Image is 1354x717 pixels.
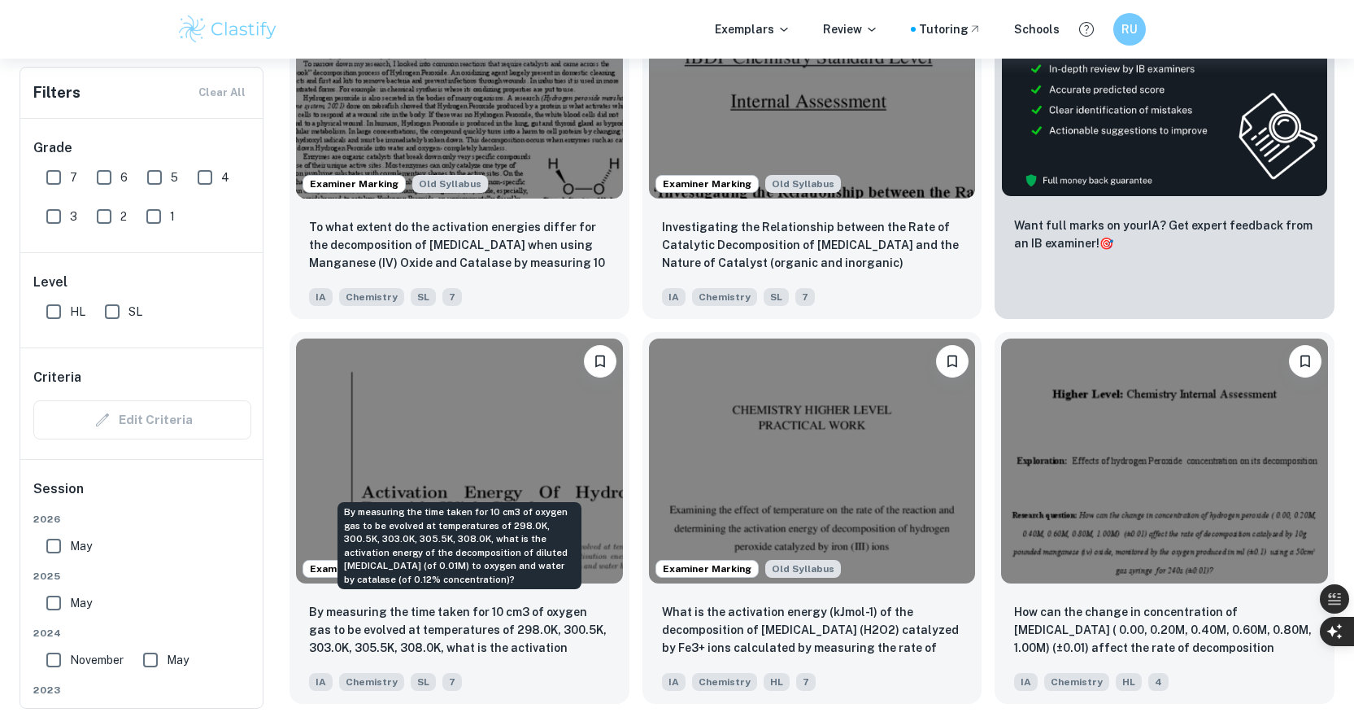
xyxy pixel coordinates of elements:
span: 1 [170,208,175,225]
span: Examiner Marking [303,177,405,191]
button: RU [1113,13,1146,46]
img: Chemistry IA example thumbnail: How can the change in concentration of h [1001,339,1328,584]
span: HL [764,673,790,691]
img: Chemistry IA example thumbnail: By measuring the time taken for 10 cm3 o [296,339,623,584]
p: By measuring the time taken for 10 cm3 of oxygen gas to be evolved at temperatures of 298.0K, 300... [309,603,610,658]
span: 2 [120,208,127,225]
p: How can the change in concentration of hydrogen peroxide ( 0.00, 0.20M, 0.40M, 0.60M, 0.80M, 1.00... [1014,603,1315,658]
span: 2024 [33,626,251,640]
div: Starting from the May 2025 session, the Chemistry IA requirements have changed. It's OK to refer ... [765,175,841,193]
h6: Grade [33,138,251,158]
a: BookmarkHow can the change in concentration of hydrogen peroxide ( 0.00, 0.20M, 0.40M, 0.60M, 0.8... [995,332,1334,704]
span: 2026 [33,512,251,527]
span: 🎯 [1099,237,1113,250]
span: SL [411,673,436,691]
span: SL [764,288,789,306]
span: IA [662,288,686,306]
p: What is the activation energy (kJmol-1) of the decomposition of hydrogen peroxide (H2O2) catalyze... [662,603,963,658]
h6: RU [1120,20,1138,38]
span: IA [662,673,686,691]
span: IA [1014,673,1038,691]
p: Want full marks on your IA ? Get expert feedback from an IB examiner! [1014,216,1315,252]
span: 7 [442,673,462,691]
span: May [70,537,92,555]
img: Chemistry IA example thumbnail: What is the activation energy (kJmol-1) [649,339,976,584]
span: Old Syllabus [765,560,841,578]
h6: Criteria [33,368,81,387]
span: Examiner Marking [656,562,758,576]
span: SL [411,288,436,306]
span: IA [309,288,333,306]
span: 7 [795,288,815,306]
a: Schools [1014,20,1060,38]
div: Starting from the May 2025 session, the Chemistry IA requirements have changed. It's OK to refer ... [765,560,841,578]
span: Chemistry [339,288,404,306]
span: Examiner Marking [656,177,758,191]
span: 2025 [33,569,251,584]
span: Chemistry [339,673,404,691]
h6: Filters [33,81,81,104]
span: Examiner Marking [303,562,405,576]
p: To what extent do the activation energies differ for the decomposition of hydrogen peroxide when ... [309,218,610,273]
img: Clastify logo [176,13,280,46]
button: Help and Feedback [1073,15,1100,43]
a: Examiner MarkingStarting from the May 2025 session, the Chemistry IA requirements have changed. I... [642,332,982,704]
span: 4 [221,168,229,186]
span: Old Syllabus [765,175,841,193]
button: Bookmark [584,345,616,378]
span: May [70,594,92,612]
span: May [167,651,189,669]
span: 7 [442,288,462,306]
span: 7 [70,168,77,186]
a: Tutoring [919,20,982,38]
span: November [70,651,124,669]
h6: Session [33,479,251,512]
span: IA [309,673,333,691]
span: Chemistry [692,673,757,691]
h6: Level [33,273,251,292]
span: HL [70,303,85,321]
span: Chemistry [1044,673,1109,691]
span: 5 [171,168,178,186]
p: Review [823,20,878,38]
a: Examiner MarkingStarting from the May 2025 session, the Chemistry IA requirements have changed. I... [290,332,629,704]
p: Exemplars [715,20,790,38]
button: Bookmark [1289,345,1321,378]
div: Starting from the May 2025 session, the Chemistry IA requirements have changed. It's OK to refer ... [412,175,488,193]
div: By measuring the time taken for 10 cm3 of oxygen gas to be evolved at temperatures of 298.0K, 300... [337,502,581,589]
span: 2023 [33,683,251,697]
span: 4 [1148,673,1169,691]
span: SL [128,303,142,321]
span: 3 [70,208,77,225]
p: Investigating the Relationship between the Rate of Catalytic Decomposition of Hydrogen Peroxide a... [662,218,963,272]
span: HL [1116,673,1142,691]
button: Bookmark [936,345,969,378]
div: Criteria filters are unavailable when searching by topic [33,400,251,439]
span: 6 [120,168,128,186]
span: 7 [796,673,816,691]
span: Chemistry [692,288,757,306]
span: Old Syllabus [412,175,488,193]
